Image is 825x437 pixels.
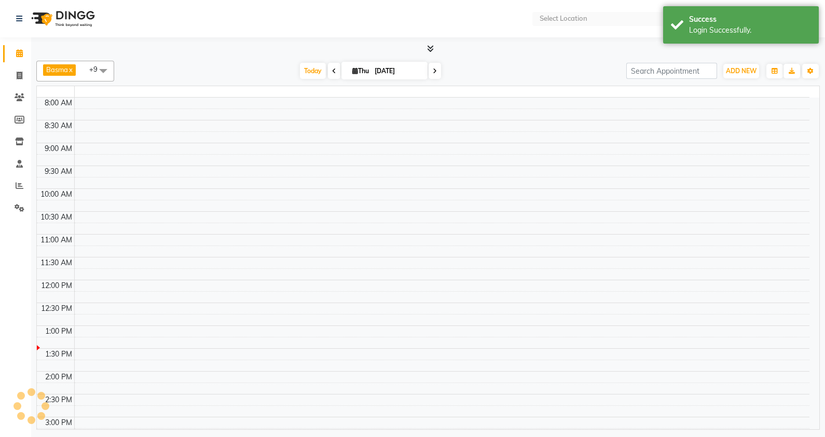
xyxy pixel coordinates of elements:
div: 11:30 AM [38,257,74,268]
a: x [68,65,73,74]
input: 2025-09-04 [372,63,423,79]
div: 11:00 AM [38,235,74,245]
div: 3:00 PM [43,417,74,428]
div: 12:00 PM [39,280,74,291]
div: 2:30 PM [43,394,74,405]
button: ADD NEW [723,64,759,78]
div: Success [689,14,811,25]
span: ADD NEW [726,67,757,75]
img: logo [26,4,98,33]
div: 2:00 PM [43,372,74,383]
div: 12:30 PM [39,303,74,314]
span: Basma [46,65,68,74]
div: 9:00 AM [43,143,74,154]
div: Select Location [540,13,587,24]
span: Today [300,63,326,79]
div: Login Successfully. [689,25,811,36]
div: 8:00 AM [43,98,74,108]
input: Search Appointment [626,63,717,79]
span: +9 [89,65,105,73]
span: Thu [350,67,372,75]
div: 1:00 PM [43,326,74,337]
div: 1:30 PM [43,349,74,360]
div: 10:00 AM [38,189,74,200]
div: 8:30 AM [43,120,74,131]
div: 10:30 AM [38,212,74,223]
div: 9:30 AM [43,166,74,177]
